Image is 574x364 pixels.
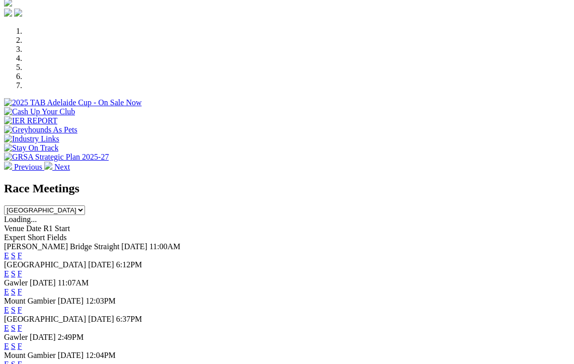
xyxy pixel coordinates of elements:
[18,251,22,260] a: F
[4,143,58,153] img: Stay On Track
[116,315,142,323] span: 6:37PM
[4,315,86,323] span: [GEOGRAPHIC_DATA]
[86,297,116,305] span: 12:03PM
[11,251,16,260] a: S
[58,333,84,341] span: 2:49PM
[58,278,89,287] span: 11:07AM
[18,287,22,296] a: F
[4,242,119,251] span: [PERSON_NAME] Bridge Straight
[88,260,114,269] span: [DATE]
[4,297,56,305] span: Mount Gambier
[18,324,22,332] a: F
[47,233,66,242] span: Fields
[4,278,28,287] span: Gawler
[44,163,70,171] a: Next
[11,324,16,332] a: S
[4,269,9,278] a: E
[121,242,147,251] span: [DATE]
[58,297,84,305] span: [DATE]
[88,315,114,323] span: [DATE]
[4,224,24,233] span: Venue
[44,162,52,170] img: chevron-right-pager-white.svg
[43,224,70,233] span: R1 Start
[11,342,16,350] a: S
[26,224,41,233] span: Date
[4,9,12,17] img: facebook.svg
[4,134,59,143] img: Industry Links
[149,242,181,251] span: 11:00AM
[28,233,45,242] span: Short
[14,9,22,17] img: twitter.svg
[86,351,116,359] span: 12:04PM
[4,98,142,107] img: 2025 TAB Adelaide Cup - On Sale Now
[4,125,77,134] img: Greyhounds As Pets
[11,287,16,296] a: S
[30,278,56,287] span: [DATE]
[4,116,57,125] img: IER REPORT
[11,269,16,278] a: S
[18,306,22,314] a: F
[58,351,84,359] span: [DATE]
[4,215,37,224] span: Loading...
[4,251,9,260] a: E
[14,163,42,171] span: Previous
[4,107,75,116] img: Cash Up Your Club
[4,163,44,171] a: Previous
[4,233,26,242] span: Expert
[4,162,12,170] img: chevron-left-pager-white.svg
[54,163,70,171] span: Next
[18,269,22,278] a: F
[18,342,22,350] a: F
[4,324,9,332] a: E
[30,333,56,341] span: [DATE]
[4,260,86,269] span: [GEOGRAPHIC_DATA]
[116,260,142,269] span: 6:12PM
[4,342,9,350] a: E
[4,351,56,359] span: Mount Gambier
[4,287,9,296] a: E
[4,182,570,195] h2: Race Meetings
[4,153,109,162] img: GRSA Strategic Plan 2025-27
[11,306,16,314] a: S
[4,333,28,341] span: Gawler
[4,306,9,314] a: E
